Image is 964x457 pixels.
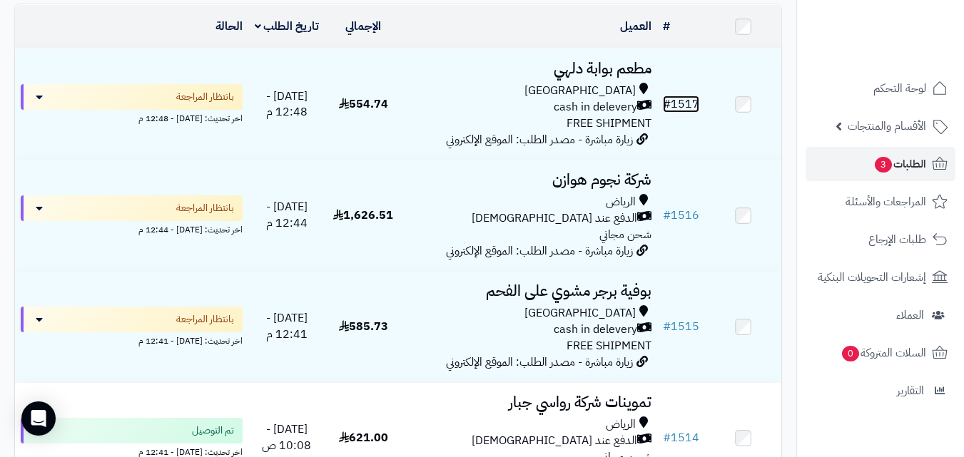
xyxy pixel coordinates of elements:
a: الحالة [215,18,243,35]
span: FREE SHIPMENT [567,115,651,132]
a: العميل [620,18,651,35]
span: طلبات الإرجاع [868,230,926,250]
a: #1515 [663,318,699,335]
span: FREE SHIPMENT [567,337,651,354]
span: إشعارات التحويلات البنكية [818,267,926,287]
span: الرياض [606,194,636,210]
span: [DATE] - 12:48 م [266,88,308,121]
span: 3 [875,157,892,173]
span: [DATE] - 12:41 م [266,309,308,343]
a: #1517 [663,96,699,113]
span: الدفع عند [DEMOGRAPHIC_DATA] [472,210,637,227]
span: المراجعات والأسئلة [846,192,926,212]
span: لوحة التحكم [873,78,926,98]
span: بانتظار المراجعة [176,312,234,327]
span: 1,626.51 [333,207,393,224]
a: السلات المتروكة0 [806,336,955,370]
span: # [663,96,671,113]
a: # [663,18,670,35]
a: الطلبات3 [806,147,955,181]
div: اخر تحديث: [DATE] - 12:41 م [21,332,243,347]
span: زيارة مباشرة - مصدر الطلب: الموقع الإلكتروني [446,242,633,260]
div: اخر تحديث: [DATE] - 12:44 م [21,221,243,236]
span: الطلبات [873,154,926,174]
span: التقارير [897,381,924,401]
span: [GEOGRAPHIC_DATA] [524,83,636,99]
a: العملاء [806,298,955,332]
span: [DATE] - 12:44 م [266,198,308,232]
h3: بوفية برجر مشوي على الفحم [407,283,651,299]
span: الرياض [606,416,636,433]
div: Open Intercom Messenger [21,401,56,436]
h3: تموينات شركة رواسي جبار [407,394,651,411]
span: # [663,318,671,335]
img: logo-2.png [867,35,950,65]
div: اخر تحديث: [DATE] - 12:48 م [21,110,243,125]
span: # [663,207,671,224]
span: 621.00 [339,429,388,446]
span: 585.73 [339,318,388,335]
a: لوحة التحكم [806,71,955,106]
span: cash in delevery [554,99,637,115]
a: المراجعات والأسئلة [806,185,955,219]
span: الدفع عند [DEMOGRAPHIC_DATA] [472,433,637,449]
span: 554.74 [339,96,388,113]
span: [GEOGRAPHIC_DATA] [524,305,636,322]
span: # [663,429,671,446]
span: شحن مجاني [599,226,651,243]
span: الأقسام والمنتجات [848,116,926,136]
a: #1514 [663,429,699,446]
a: الإجمالي [345,18,381,35]
span: بانتظار المراجعة [176,201,234,215]
a: #1516 [663,207,699,224]
h3: مطعم بوابة دلهي [407,61,651,77]
a: تاريخ الطلب [255,18,320,35]
span: 0 [842,346,859,361]
span: cash in delevery [554,322,637,338]
a: التقارير [806,374,955,408]
span: زيارة مباشرة - مصدر الطلب: الموقع الإلكتروني [446,354,633,371]
span: زيارة مباشرة - مصدر الطلب: الموقع الإلكتروني [446,131,633,148]
a: إشعارات التحويلات البنكية [806,260,955,294]
span: العملاء [896,305,924,325]
h3: شركة نجوم هوازن [407,172,651,188]
a: طلبات الإرجاع [806,222,955,257]
span: تم التوصيل [192,423,234,438]
span: [DATE] - 10:08 ص [262,421,311,454]
span: بانتظار المراجعة [176,90,234,104]
span: السلات المتروكة [841,343,926,363]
